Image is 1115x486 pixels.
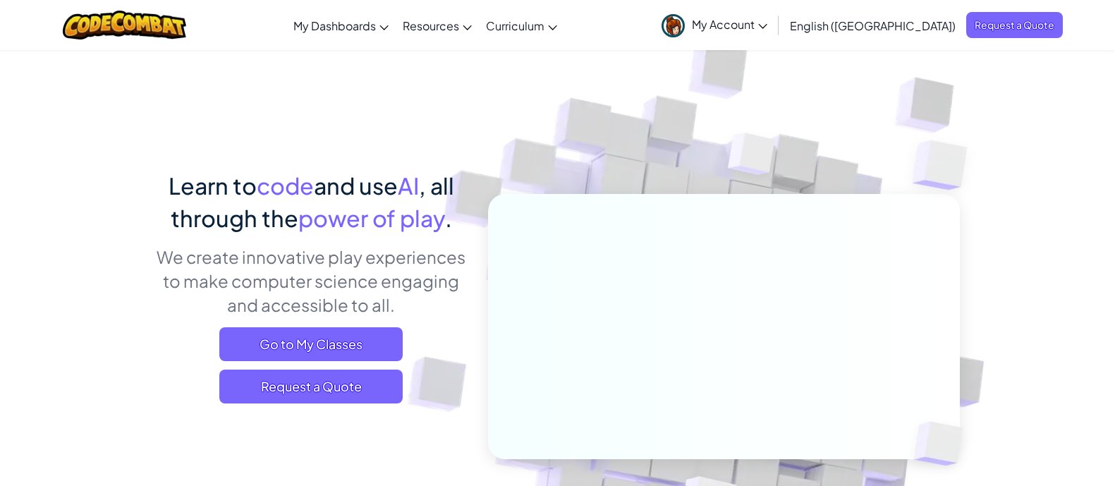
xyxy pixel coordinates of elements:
[398,171,419,200] span: AI
[257,171,314,200] span: code
[966,12,1063,38] a: Request a Quote
[884,106,1006,225] img: Overlap cubes
[286,6,396,44] a: My Dashboards
[63,11,186,40] img: CodeCombat logo
[156,245,467,317] p: We create innovative play experiences to make computer science engaging and accessible to all.
[662,14,685,37] img: avatar
[396,6,479,44] a: Resources
[219,327,403,361] a: Go to My Classes
[783,6,963,44] a: English ([GEOGRAPHIC_DATA])
[298,204,445,232] span: power of play
[654,3,774,47] a: My Account
[445,204,452,232] span: .
[314,171,398,200] span: and use
[692,17,767,32] span: My Account
[403,18,459,33] span: Resources
[169,171,257,200] span: Learn to
[790,18,956,33] span: English ([GEOGRAPHIC_DATA])
[219,370,403,403] a: Request a Quote
[701,105,803,210] img: Overlap cubes
[486,18,544,33] span: Curriculum
[293,18,376,33] span: My Dashboards
[479,6,564,44] a: Curriculum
